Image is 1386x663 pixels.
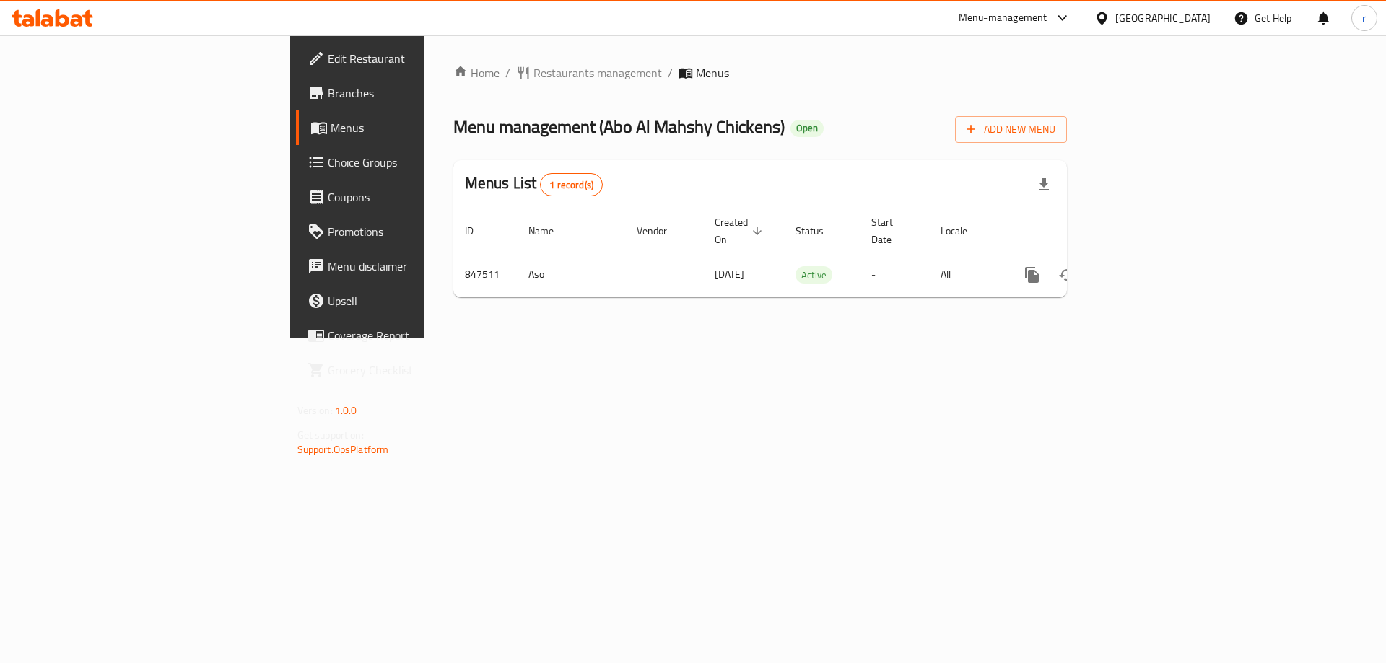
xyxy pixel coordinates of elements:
[328,188,510,206] span: Coupons
[540,173,603,196] div: Total records count
[328,84,510,102] span: Branches
[296,41,522,76] a: Edit Restaurant
[296,76,522,110] a: Branches
[533,64,662,82] span: Restaurants management
[1115,10,1211,26] div: [GEOGRAPHIC_DATA]
[1362,10,1366,26] span: r
[453,209,1165,297] table: enhanced table
[860,253,929,297] td: -
[790,122,824,134] span: Open
[1015,258,1050,292] button: more
[465,222,492,240] span: ID
[790,120,824,137] div: Open
[297,401,333,420] span: Version:
[328,292,510,309] span: Upsell
[967,120,1055,139] span: Add New Menu
[297,426,364,444] span: Get support on:
[297,440,389,459] a: Support.OpsPlatform
[328,327,510,344] span: Coverage Report
[328,154,510,171] span: Choice Groups
[465,172,603,196] h2: Menus List
[328,361,510,379] span: Grocery Checklist
[453,64,1068,82] nav: breadcrumb
[296,214,522,249] a: Promotions
[517,253,625,297] td: Aso
[696,64,729,82] span: Menus
[929,253,1003,297] td: All
[796,222,842,240] span: Status
[1003,209,1165,253] th: Actions
[296,249,522,284] a: Menu disclaimer
[528,222,572,240] span: Name
[871,214,912,248] span: Start Date
[296,318,522,353] a: Coverage Report
[328,50,510,67] span: Edit Restaurant
[296,110,522,145] a: Menus
[637,222,686,240] span: Vendor
[516,64,662,82] a: Restaurants management
[715,214,767,248] span: Created On
[955,116,1067,143] button: Add New Menu
[328,223,510,240] span: Promotions
[331,119,510,136] span: Menus
[959,9,1047,27] div: Menu-management
[296,180,522,214] a: Coupons
[715,265,744,284] span: [DATE]
[796,267,832,284] span: Active
[453,110,785,143] span: Menu management ( Abo Al Mahshy Chickens )
[296,284,522,318] a: Upsell
[296,145,522,180] a: Choice Groups
[335,401,357,420] span: 1.0.0
[328,258,510,275] span: Menu disclaimer
[668,64,673,82] li: /
[541,178,602,192] span: 1 record(s)
[296,353,522,387] a: Grocery Checklist
[941,222,986,240] span: Locale
[796,266,832,284] div: Active
[1027,167,1061,202] div: Export file
[1050,258,1084,292] button: Change Status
